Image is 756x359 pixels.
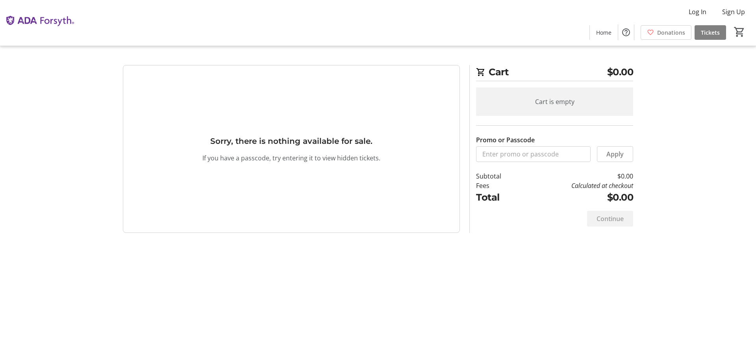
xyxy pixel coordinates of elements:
[701,28,720,37] span: Tickets
[590,25,618,40] a: Home
[476,65,633,81] h2: Cart
[522,171,633,181] td: $0.00
[618,24,634,40] button: Help
[641,25,691,40] a: Donations
[597,146,633,162] button: Apply
[210,135,372,147] h3: Sorry, there is nothing available for sale.
[476,135,535,145] label: Promo or Passcode
[722,7,745,17] span: Sign Up
[657,28,685,37] span: Donations
[606,149,624,159] span: Apply
[689,7,706,17] span: Log In
[716,6,751,18] button: Sign Up
[476,181,522,190] td: Fees
[202,153,380,163] p: If you have a passcode, try entering it to view hidden tickets.
[522,190,633,205] td: $0.00
[522,181,633,190] td: Calculated at checkout
[732,25,747,39] button: Cart
[5,3,75,43] img: The ADA Forsyth Institute's Logo
[682,6,713,18] button: Log In
[476,190,522,205] td: Total
[695,25,726,40] a: Tickets
[476,146,591,162] input: Enter promo or passcode
[476,87,633,116] div: Cart is empty
[596,28,611,37] span: Home
[607,65,634,79] span: $0.00
[476,171,522,181] td: Subtotal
